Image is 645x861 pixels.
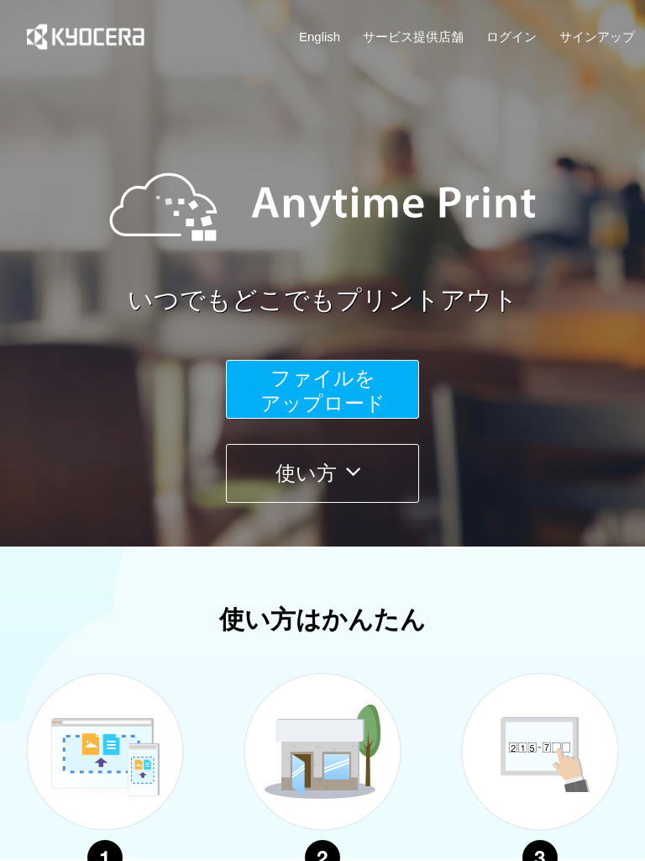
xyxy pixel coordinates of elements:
[226,444,419,503] button: 使い方
[363,28,464,45] a: サービス提供店舗
[226,360,419,419] button: ファイルを​​アップロード
[260,367,385,415] span: ファイルを ​​アップロード
[299,28,340,45] a: English
[559,28,635,45] a: サインアップ
[486,28,537,45] a: ログイン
